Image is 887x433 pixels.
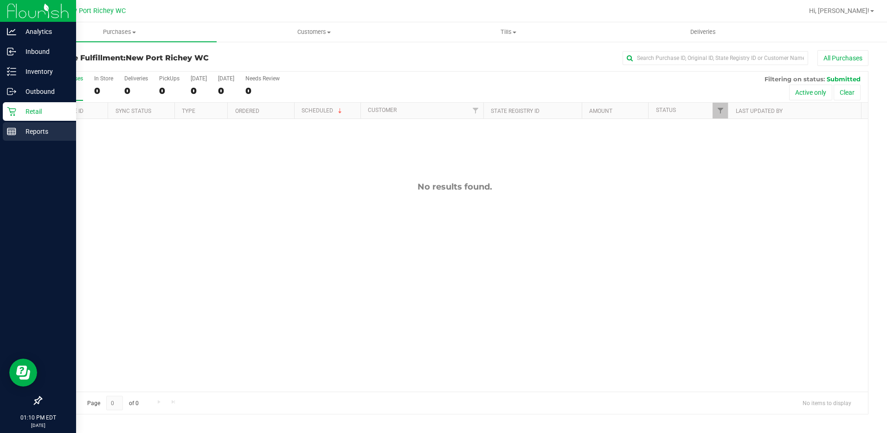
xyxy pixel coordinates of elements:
[218,85,234,96] div: 0
[94,85,113,96] div: 0
[789,85,832,100] button: Active only
[191,85,207,96] div: 0
[41,182,868,192] div: No results found.
[16,66,72,77] p: Inventory
[765,75,825,83] span: Filtering on status:
[7,127,16,136] inline-svg: Reports
[834,85,861,100] button: Clear
[191,75,207,82] div: [DATE]
[124,75,148,82] div: Deliveries
[713,103,728,118] a: Filter
[736,108,783,114] a: Last Updated By
[16,86,72,97] p: Outbound
[16,106,72,117] p: Retail
[368,107,397,113] a: Customer
[124,85,148,96] div: 0
[235,108,259,114] a: Ordered
[817,50,868,66] button: All Purchases
[7,67,16,76] inline-svg: Inventory
[412,28,605,36] span: Tills
[159,85,180,96] div: 0
[7,47,16,56] inline-svg: Inbound
[656,107,676,113] a: Status
[809,7,869,14] span: Hi, [PERSON_NAME]!
[22,22,217,42] a: Purchases
[827,75,861,83] span: Submitted
[16,46,72,57] p: Inbound
[7,27,16,36] inline-svg: Analytics
[795,396,859,410] span: No items to display
[217,28,411,36] span: Customers
[116,108,151,114] a: Sync Status
[623,51,808,65] input: Search Purchase ID, Original ID, State Registry ID or Customer Name...
[245,75,280,82] div: Needs Review
[79,396,146,410] span: Page of 0
[22,28,217,36] span: Purchases
[4,422,72,429] p: [DATE]
[16,26,72,37] p: Analytics
[491,108,540,114] a: State Registry ID
[217,22,411,42] a: Customers
[468,103,483,118] a: Filter
[16,126,72,137] p: Reports
[126,53,209,62] span: New Port Richey WC
[182,108,195,114] a: Type
[678,28,728,36] span: Deliveries
[94,75,113,82] div: In Store
[7,107,16,116] inline-svg: Retail
[302,107,344,114] a: Scheduled
[159,75,180,82] div: PickUps
[606,22,800,42] a: Deliveries
[4,413,72,422] p: 01:10 PM EDT
[64,7,126,15] span: New Port Richey WC
[589,108,612,114] a: Amount
[218,75,234,82] div: [DATE]
[9,359,37,387] iframe: Resource center
[41,54,317,62] h3: Purchase Fulfillment:
[245,85,280,96] div: 0
[411,22,606,42] a: Tills
[7,87,16,96] inline-svg: Outbound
